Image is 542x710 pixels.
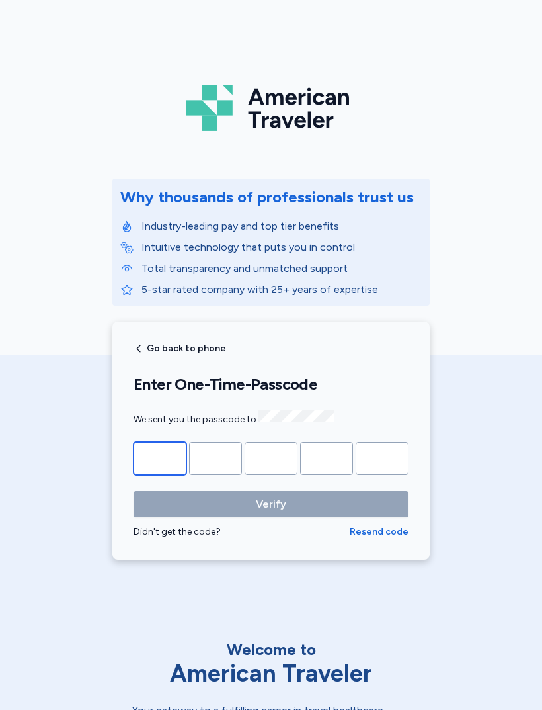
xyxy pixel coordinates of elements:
p: Industry-leading pay and top tier benefits [141,218,422,234]
input: Please enter OTP character 2 [189,442,242,475]
h1: Enter One-Time-Passcode [134,375,408,394]
input: Please enter OTP character 3 [245,442,297,475]
div: Didn't get the code? [134,525,350,539]
div: Welcome to [132,639,410,660]
button: Resend code [350,525,408,539]
div: American Traveler [132,660,410,687]
button: Go back to phone [134,343,226,354]
div: Why thousands of professionals trust us [120,187,414,208]
p: Total transparency and unmatched support [141,261,422,277]
input: Please enter OTP character 5 [356,442,408,475]
span: We sent you the passcode to [134,414,334,425]
p: Intuitive technology that puts you in control [141,240,422,255]
img: Logo [186,79,356,136]
p: 5-star rated company with 25+ years of expertise [141,282,422,298]
input: Please enter OTP character 4 [300,442,353,475]
span: Go back to phone [147,344,226,353]
input: Please enter OTP character 1 [134,442,186,475]
span: Verify [256,496,286,512]
button: Verify [134,491,408,517]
